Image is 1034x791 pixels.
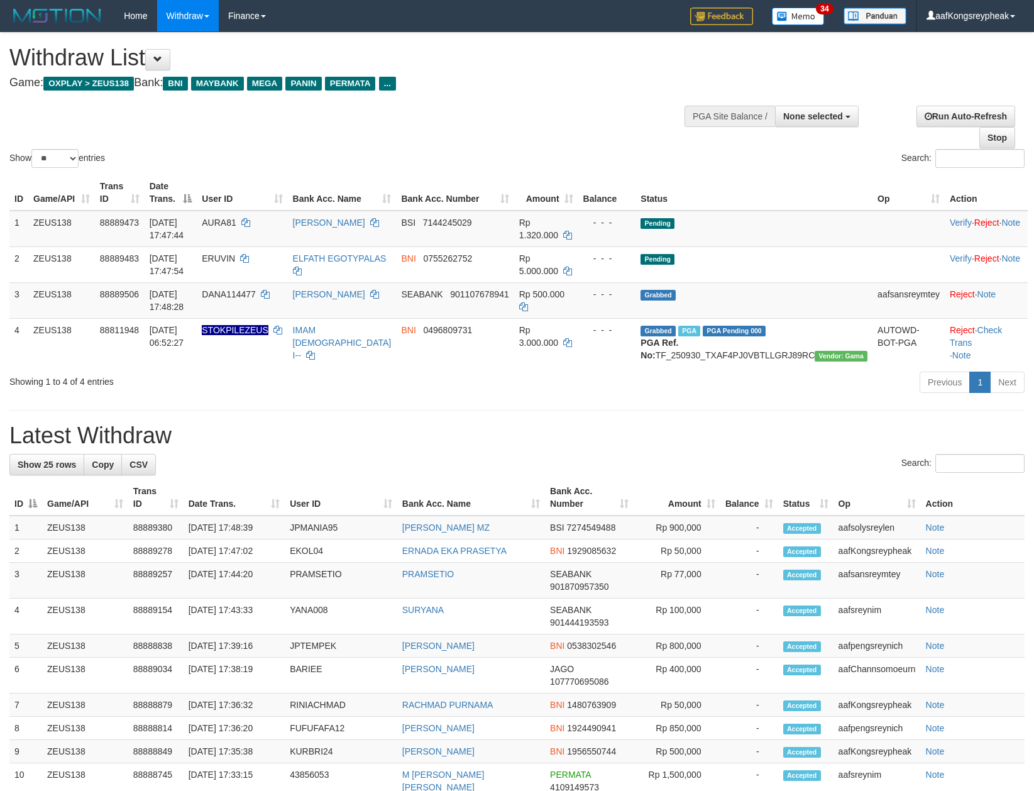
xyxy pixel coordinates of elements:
[285,634,397,658] td: JPTEMPEK
[128,563,184,599] td: 88889257
[519,253,558,276] span: Rp 5.000.000
[247,77,283,91] span: MEGA
[634,480,720,516] th: Amount: activate to sort column ascending
[184,740,285,763] td: [DATE] 17:35:38
[18,460,76,470] span: Show 25 rows
[128,634,184,658] td: 88888838
[42,516,128,539] td: ZEUS138
[9,694,42,717] td: 7
[293,253,387,263] a: ELFATH EGOTYPALAS
[583,252,631,265] div: - - -
[550,605,591,615] span: SEABANK
[402,746,475,756] a: [PERSON_NAME]
[129,460,148,470] span: CSV
[641,326,676,336] span: Grabbed
[833,480,921,516] th: Op: activate to sort column ascending
[833,563,921,599] td: aafsansreymtey
[9,211,28,247] td: 1
[202,218,236,228] span: AURA81
[950,289,975,299] a: Reject
[184,658,285,694] td: [DATE] 17:38:19
[833,694,921,717] td: aafKongsreypheak
[285,539,397,563] td: EKOL04
[945,175,1028,211] th: Action
[285,77,321,91] span: PANIN
[641,290,676,301] span: Grabbed
[42,480,128,516] th: Game/API: activate to sort column ascending
[783,700,821,711] span: Accepted
[550,582,608,592] span: Copy 901870957350 to clipboard
[901,149,1025,168] label: Search:
[815,351,867,362] span: Vendor URL: https://trx31.1velocity.biz
[926,700,945,710] a: Note
[583,288,631,301] div: - - -
[720,694,778,717] td: -
[285,480,397,516] th: User ID: activate to sort column ascending
[567,546,616,556] span: Copy 1929085632 to clipboard
[43,77,134,91] span: OXPLAY > ZEUS138
[783,770,821,781] span: Accepted
[9,246,28,282] td: 2
[783,606,821,616] span: Accepted
[9,599,42,634] td: 4
[9,539,42,563] td: 2
[9,516,42,539] td: 1
[926,723,945,733] a: Note
[833,658,921,694] td: aafChannsomoeurn
[202,289,256,299] span: DANA114477
[634,634,720,658] td: Rp 800,000
[28,211,95,247] td: ZEUS138
[9,634,42,658] td: 5
[634,563,720,599] td: Rp 77,000
[84,454,122,475] a: Copy
[550,617,608,628] span: Copy 901444193593 to clipboard
[9,77,677,89] h4: Game: Bank:
[514,175,578,211] th: Amount: activate to sort column ascending
[979,127,1015,148] a: Stop
[635,318,872,367] td: TF_250930_TXAF4PJ0VBTLLGRJ89RC
[423,253,472,263] span: Copy 0755262752 to clipboard
[926,641,945,651] a: Note
[550,664,574,674] span: JAGO
[720,717,778,740] td: -
[783,641,821,652] span: Accepted
[783,546,821,557] span: Accepted
[634,599,720,634] td: Rp 100,000
[567,523,616,533] span: Copy 7274549488 to clipboard
[833,717,921,740] td: aafpengsreynich
[9,175,28,211] th: ID
[288,175,397,211] th: Bank Acc. Name: activate to sort column ascending
[550,677,608,687] span: Copy 107770695086 to clipboard
[926,546,945,556] a: Note
[450,289,509,299] span: Copy 901107678941 to clipboard
[926,664,945,674] a: Note
[128,740,184,763] td: 88888849
[191,77,244,91] span: MAYBANK
[583,216,631,229] div: - - -
[42,539,128,563] td: ZEUS138
[783,111,843,121] span: None selected
[550,746,564,756] span: BNI
[401,253,415,263] span: BNI
[184,694,285,717] td: [DATE] 17:36:32
[641,338,678,360] b: PGA Ref. No:
[128,480,184,516] th: Trans ID: activate to sort column ascending
[28,282,95,318] td: ZEUS138
[202,253,235,263] span: ERUVIN
[916,106,1015,127] a: Run Auto-Refresh
[720,740,778,763] td: -
[285,516,397,539] td: JPMANIA95
[42,634,128,658] td: ZEUS138
[974,218,999,228] a: Reject
[720,480,778,516] th: Balance: activate to sort column ascending
[974,253,999,263] a: Reject
[396,175,514,211] th: Bank Acc. Number: activate to sort column ascending
[550,700,564,710] span: BNI
[641,218,674,229] span: Pending
[42,599,128,634] td: ZEUS138
[783,747,821,758] span: Accepted
[634,539,720,563] td: Rp 50,000
[872,282,945,318] td: aafsansreymtey
[833,516,921,539] td: aafsolysreylen
[952,350,971,360] a: Note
